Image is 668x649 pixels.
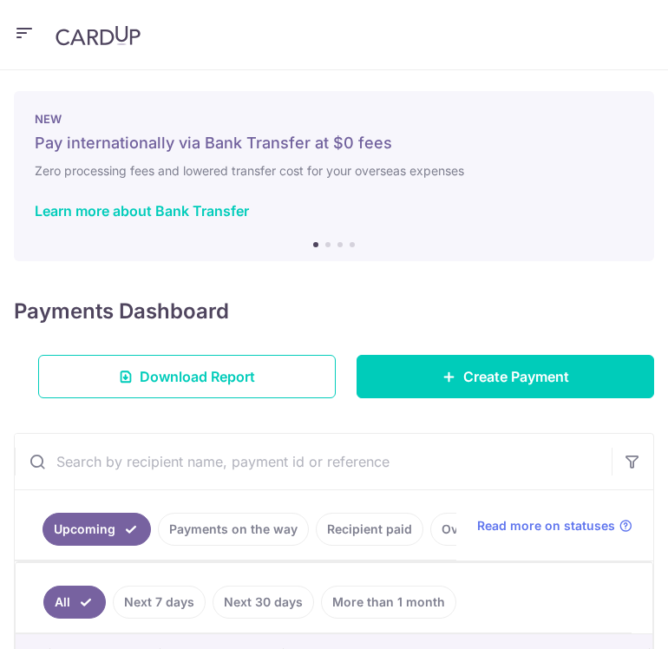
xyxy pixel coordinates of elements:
a: Recipient paid [316,513,423,546]
input: Search by recipient name, payment id or reference [15,434,612,489]
a: Payments on the way [158,513,309,546]
a: Next 30 days [213,586,314,619]
h6: Zero processing fees and lowered transfer cost for your overseas expenses [35,161,633,181]
img: CardUp [56,25,141,46]
span: Download Report [140,366,255,387]
h4: Payments Dashboard [14,296,229,327]
a: Next 7 days [113,586,206,619]
h5: Pay internationally via Bank Transfer at $0 fees [35,133,633,154]
a: More than 1 month [321,586,456,619]
span: Create Payment [463,366,569,387]
a: Create Payment [357,355,654,398]
span: Read more on statuses [477,517,615,534]
a: Read more on statuses [477,517,632,534]
a: Download Report [38,355,336,398]
a: Overdue [430,513,504,546]
a: Upcoming [43,513,151,546]
p: NEW [35,112,633,126]
a: All [43,586,106,619]
a: Learn more about Bank Transfer [35,202,249,220]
